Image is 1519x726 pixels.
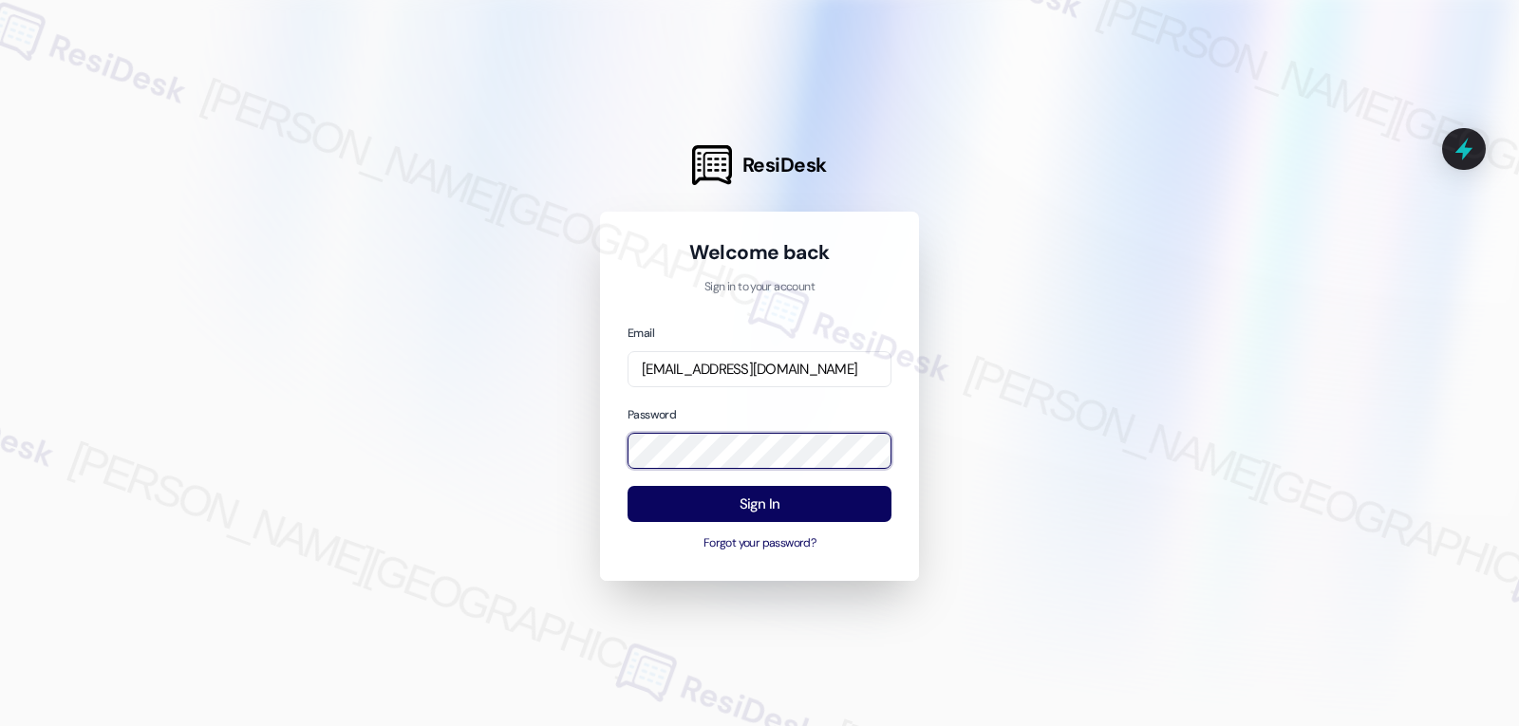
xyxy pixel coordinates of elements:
input: name@example.com [628,351,891,388]
button: Forgot your password? [628,535,891,552]
span: ResiDesk [742,152,827,178]
label: Email [628,326,654,341]
label: Password [628,407,676,422]
p: Sign in to your account [628,279,891,296]
img: ResiDesk Logo [692,145,732,185]
button: Sign In [628,486,891,523]
h1: Welcome back [628,239,891,266]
